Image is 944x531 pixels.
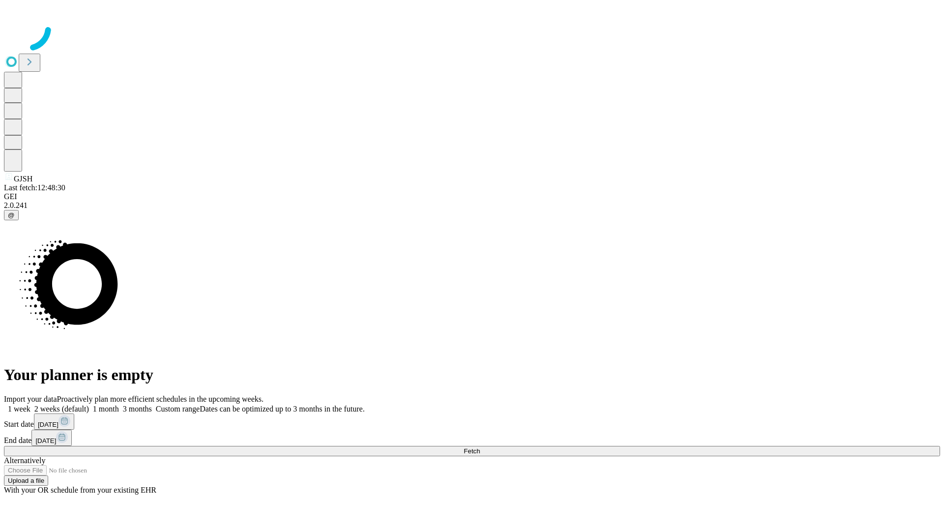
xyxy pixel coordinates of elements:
[14,175,32,183] span: GJSH
[31,430,72,446] button: [DATE]
[156,405,200,413] span: Custom range
[4,201,940,210] div: 2.0.241
[4,430,940,446] div: End date
[4,456,45,465] span: Alternatively
[8,211,15,219] span: @
[123,405,152,413] span: 3 months
[34,405,89,413] span: 2 weeks (default)
[4,395,57,403] span: Import your data
[8,405,30,413] span: 1 week
[38,421,59,428] span: [DATE]
[4,486,156,494] span: With your OR schedule from your existing EHR
[34,413,74,430] button: [DATE]
[4,366,940,384] h1: Your planner is empty
[93,405,119,413] span: 1 month
[4,446,940,456] button: Fetch
[4,475,48,486] button: Upload a file
[4,183,65,192] span: Last fetch: 12:48:30
[464,447,480,455] span: Fetch
[35,437,56,444] span: [DATE]
[4,413,940,430] div: Start date
[57,395,264,403] span: Proactively plan more efficient schedules in the upcoming weeks.
[4,192,940,201] div: GEI
[4,210,19,220] button: @
[200,405,364,413] span: Dates can be optimized up to 3 months in the future.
